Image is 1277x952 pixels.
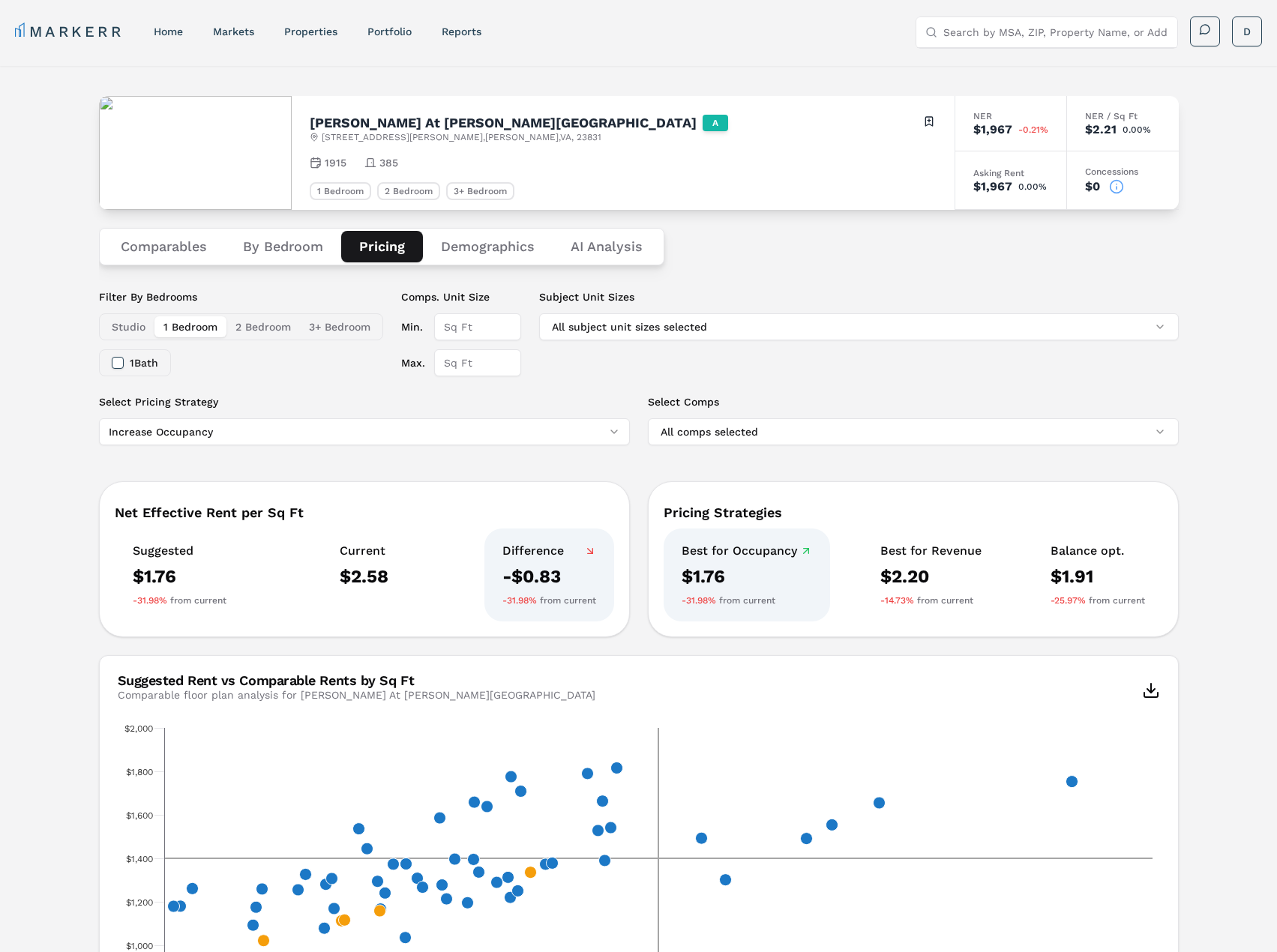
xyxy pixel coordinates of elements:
div: Asking Rent [973,169,1048,178]
path: x, 677, 1,031. Comps. [399,932,411,944]
label: Select Pricing Strategy [99,394,630,409]
path: x, 567, 1,174. Comps. [250,901,262,913]
path: x, 634, 1,112.67. Jane At Moore's Lake. [335,915,347,927]
a: home [154,25,183,37]
path: x, 567, 1,084. Comps. [247,919,259,931]
path: x, 1000, 1,658. Comps. [873,797,885,809]
path: x, 603, 1,329. Comps. [299,868,311,880]
div: $1.91 [1051,564,1145,588]
path: x, 733, 1,646.67. Comps. [481,801,493,813]
button: D [1232,16,1262,46]
path: x, 665, 1,365.25. Comps. [387,858,399,870]
path: x, 662, 1,235. Comps. [379,887,391,899]
div: $0 [1085,181,1100,193]
label: Subject Unit Sizes [539,289,1179,304]
span: -25.97% [1051,594,1086,606]
path: x, 810, 1,825. Comps. [610,762,622,774]
div: A [703,115,728,131]
text: $1,200 [126,897,153,908]
button: 3+ Bedroom [300,316,379,337]
path: x, 679, 1,309. Comps. [411,873,423,885]
a: reports [442,25,481,37]
div: from current [502,594,596,606]
span: [STREET_ADDRESS][PERSON_NAME] , [PERSON_NAME] , VA , 23831 [322,131,601,143]
div: from current [682,594,812,606]
path: x, 521, 1,175. Comps. [174,900,186,912]
button: 2 Bedroom [226,316,300,337]
path: x, 968, 1,555. Comps. [826,819,838,831]
div: $2.20 [880,564,982,588]
div: Suggested [133,543,226,558]
path: x, 744, 1,771. Comps. [505,771,517,783]
text: $1,400 [126,854,153,864]
path: x, 635, 1,300. Comps. [325,873,337,885]
button: AI Analysis [553,231,661,262]
input: Sq Ft [434,349,521,376]
path: x, 600, 1,255. Comps. [292,884,304,896]
text: $1,600 [126,810,153,821]
div: Suggested Rent vs Comparable Rents by Sq Ft [118,674,595,687]
div: $1.76 [682,564,812,588]
path: x, 768, 1,365. Comps. [539,858,551,870]
path: x, 719, 1,187.08. Comps. [461,897,473,909]
div: Current [340,543,388,558]
path: x, 636, 1,116.18. Jane At Moore's Lake. [338,914,350,926]
span: 0.00% [1123,125,1151,134]
div: Comparable floor plan analysis for [PERSON_NAME] At [PERSON_NAME][GEOGRAPHIC_DATA] [118,687,595,702]
div: Balance opt. [1051,543,1145,558]
path: x, 655, 1,175. Comps. [374,903,386,915]
span: -14.73% [880,594,914,606]
div: from current [1051,594,1145,606]
path: x, 696, 1,275. Comps. [416,882,428,894]
path: x, 615, 1,083. Comps. [318,922,330,934]
path: x, 675, 1,370. Comps. [400,858,412,870]
input: Sq Ft [434,313,521,340]
span: -31.98% [682,594,716,606]
text: $1,000 [126,941,153,951]
h2: [PERSON_NAME] At [PERSON_NAME][GEOGRAPHIC_DATA] [310,116,697,130]
path: x, 755, 1,320. Comps. [502,871,514,883]
span: 0.00% [1018,182,1047,191]
path: x, 573, 1,258.67. Comps. [256,883,268,895]
span: 1915 [325,155,346,170]
div: Best for Revenue [880,543,982,558]
label: 1 Bath [130,358,158,368]
path: x, 656, 1,443.83. Comps. [361,843,373,855]
div: from current [880,594,982,606]
path: x, 653, 1,543.33. Comps. [352,823,364,835]
path: x, 870, 1,499. Comps. [695,832,707,844]
span: D [1243,24,1251,39]
path: x, 721, 1,389. Comps. [467,853,479,865]
div: from current [133,594,226,606]
path: x, 790, 1,785. Comps. [581,768,593,780]
path: x, 700, 1,275. Comps. [436,879,448,891]
path: x, 540, 1,253. Comps. [186,882,198,894]
path: x, 810, 1,660. Comps. [596,795,608,807]
label: Comps. Unit Size [401,289,521,304]
label: Select Comps [648,394,1179,409]
a: properties [284,25,337,37]
label: Min. [401,313,425,340]
path: x, 700, 1,207. Comps. [440,893,452,905]
path: x, 821, 1,549. Comps. [604,822,616,834]
div: Difference [502,543,596,558]
div: -$0.83 [502,564,596,588]
div: $1,967 [973,181,1012,193]
path: x, 750, 1,260. Comps. [511,885,523,897]
span: -31.98% [133,594,167,606]
button: Comparables [103,231,225,262]
div: NER / Sq Ft [1085,112,1161,121]
path: x, 530, 1,175. Comps. [167,900,179,912]
button: By Bedroom [225,231,341,262]
path: x, 633, 1,285. Comps. [319,879,331,891]
a: Portfolio [367,25,412,37]
path: x, 900, 1,295. Comps. [719,874,731,886]
path: x, 816, 1,385. Comps. [598,855,610,867]
span: -31.98% [502,594,537,606]
path: x, 582, 1,021.41. Jane At Moore's Lake. [257,935,269,947]
label: Max. [401,349,425,376]
path: x, 718, 1,655. Comps. [468,796,480,808]
div: 2 Bedroom [377,182,440,200]
div: Net Effective Rent per Sq Ft [115,506,614,519]
path: x, 710, 1,581.67. Comps. [433,812,445,824]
